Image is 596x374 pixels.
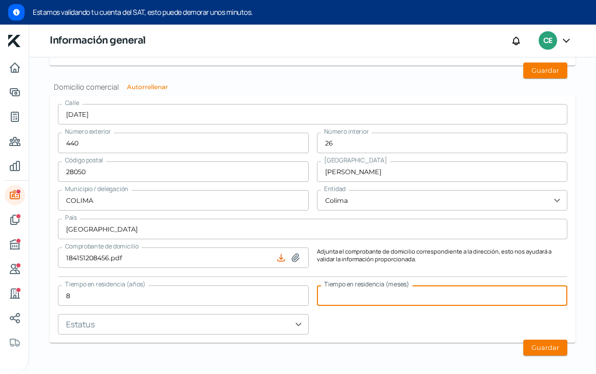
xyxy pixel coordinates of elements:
[5,210,25,230] a: Documentos
[5,107,25,127] a: Tus créditos
[324,156,387,164] span: [GEOGRAPHIC_DATA]
[65,156,103,164] span: Código postal
[5,185,25,205] a: Información general
[5,82,25,102] a: Adelantar facturas
[523,340,567,356] button: Guardar
[5,308,25,328] a: Redes sociales
[65,280,146,288] span: Tiempo en residencia (años)
[543,35,552,47] span: CE
[5,333,25,353] a: Colateral
[5,234,25,255] a: Buró de crédito
[5,156,25,176] a: Mis finanzas
[5,57,25,78] a: Inicio
[65,242,138,251] span: Comprobante de domicilio
[65,184,129,193] span: Municipio / delegación
[523,63,567,78] button: Guardar
[50,33,146,48] h1: Información general
[65,98,79,107] span: Calle
[5,283,25,304] a: Industria
[324,280,410,288] span: Tiempo en residencia (meses)
[324,127,369,136] span: Número interior
[65,213,77,222] span: País
[127,84,168,90] button: Autorrellenar
[65,127,111,136] span: Número exterior
[5,259,25,279] a: Referencias
[33,6,588,18] span: Estamos validando tu cuenta del SAT, esto puede demorar unos minutos.
[317,247,568,268] p: Adjunta el comprobante de domicilio correspondiente a la dirección, esto nos ayudará a validar la...
[324,184,346,193] span: Entidad
[50,82,576,92] h2: Domicilio comercial
[5,131,25,152] a: Pago a proveedores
